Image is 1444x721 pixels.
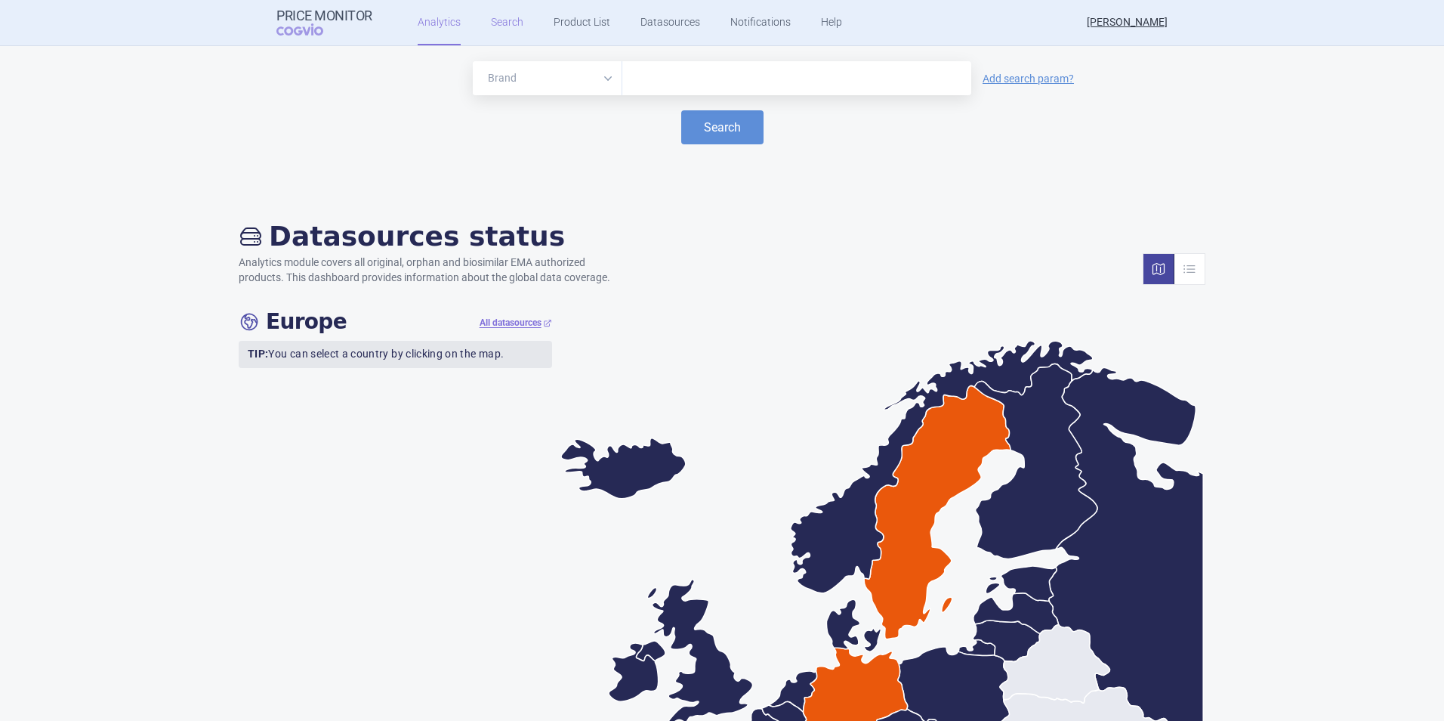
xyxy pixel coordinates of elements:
h2: Datasources status [239,220,625,252]
h4: Europe [239,309,347,335]
p: You can select a country by clicking on the map. [239,341,552,368]
a: Add search param? [983,73,1074,84]
a: All datasources [480,317,552,330]
p: Analytics module covers all original, orphan and biosimilar EMA authorized products. This dashboa... [239,255,625,285]
strong: Price Monitor [276,8,372,23]
a: Price MonitorCOGVIO [276,8,372,37]
strong: TIP: [248,348,268,360]
span: COGVIO [276,23,344,36]
button: Search [681,110,764,144]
